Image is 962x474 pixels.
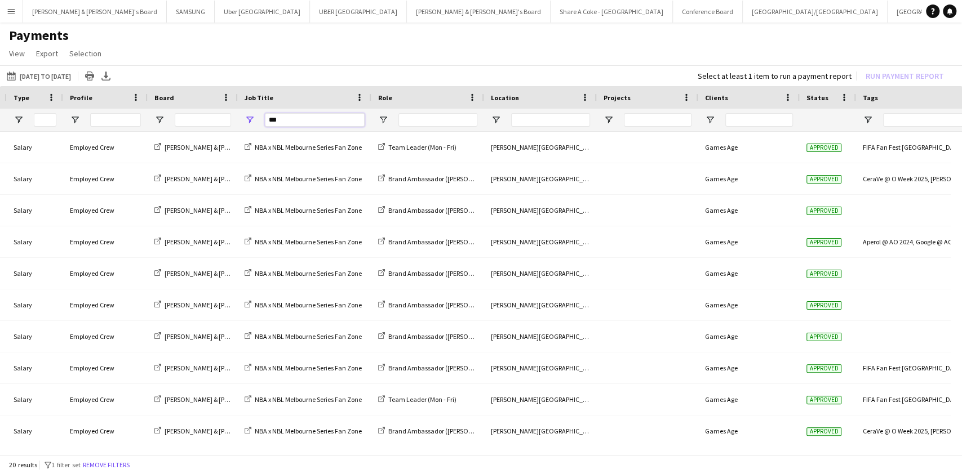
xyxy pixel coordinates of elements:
[705,143,738,151] span: Games Age
[245,364,362,372] a: NBA x NBL Melbourne Series Fan Zone
[806,301,841,310] span: Approved
[7,321,63,352] div: Salary
[63,258,148,289] div: Employed Crew
[484,226,597,257] div: [PERSON_NAME][GEOGRAPHIC_DATA], [GEOGRAPHIC_DATA]
[265,113,365,127] input: Job Title Filter Input
[63,289,148,320] div: Employed Crew
[378,269,498,278] a: Brand Ambassador ([PERSON_NAME])
[165,332,290,341] span: [PERSON_NAME] & [PERSON_NAME]'s Board
[7,384,63,415] div: Salary
[806,364,841,373] span: Approved
[165,175,290,183] span: [PERSON_NAME] & [PERSON_NAME]'s Board
[154,364,290,372] a: [PERSON_NAME] & [PERSON_NAME]'s Board
[378,332,498,341] a: Brand Ambassador ([PERSON_NAME])
[34,113,56,127] input: Type Filter Input
[705,301,738,309] span: Games Age
[255,332,362,341] span: NBA x NBL Melbourne Series Fan Zone
[705,175,738,183] span: Games Age
[705,332,738,341] span: Games Age
[154,301,290,309] a: [PERSON_NAME] & [PERSON_NAME]'s Board
[484,258,597,289] div: [PERSON_NAME][GEOGRAPHIC_DATA], [GEOGRAPHIC_DATA]
[407,1,551,23] button: [PERSON_NAME] & [PERSON_NAME]'s Board
[398,113,477,127] input: Role Filter Input
[806,238,841,247] span: Approved
[245,238,362,246] a: NBA x NBL Melbourne Series Fan Zone
[63,132,148,163] div: Employed Crew
[484,195,597,226] div: [PERSON_NAME][GEOGRAPHIC_DATA], [GEOGRAPHIC_DATA]
[65,46,106,61] a: Selection
[484,132,597,163] div: [PERSON_NAME][GEOGRAPHIC_DATA], [GEOGRAPHIC_DATA]
[705,115,715,125] button: Open Filter Menu
[378,301,498,309] a: Brand Ambassador ([PERSON_NAME])
[245,332,362,341] a: NBA x NBL Melbourne Series Fan Zone
[165,427,290,435] span: [PERSON_NAME] & [PERSON_NAME]'s Board
[7,195,63,226] div: Salary
[175,113,231,127] input: Board Filter Input
[14,93,29,102] span: Type
[484,321,597,352] div: [PERSON_NAME][GEOGRAPHIC_DATA], [GEOGRAPHIC_DATA]
[99,69,113,83] app-action-btn: Export XLSX
[388,427,498,435] span: Brand Ambassador ([PERSON_NAME])
[9,48,25,59] span: View
[154,115,165,125] button: Open Filter Menu
[165,206,290,214] span: [PERSON_NAME] & [PERSON_NAME]'s Board
[5,69,73,83] button: [DATE] to [DATE]
[388,395,456,404] span: Team Leader (Mon - Fri)
[255,269,362,278] span: NBA x NBL Melbourne Series Fan Zone
[36,48,58,59] span: Export
[806,333,841,341] span: Approved
[245,395,362,404] a: NBA x NBL Melbourne Series Fan Zone
[5,46,29,61] a: View
[70,115,80,125] button: Open Filter Menu
[378,364,498,372] a: Brand Ambassador ([PERSON_NAME])
[165,238,290,246] span: [PERSON_NAME] & [PERSON_NAME]'s Board
[725,113,793,127] input: Clients Filter Input
[215,1,310,23] button: Uber [GEOGRAPHIC_DATA]
[378,238,498,246] a: Brand Ambassador ([PERSON_NAME])
[63,415,148,446] div: Employed Crew
[245,269,362,278] a: NBA x NBL Melbourne Series Fan Zone
[378,206,498,214] a: Brand Ambassador ([PERSON_NAME])
[388,269,498,278] span: Brand Ambassador ([PERSON_NAME])
[378,143,456,151] a: Team Leader (Mon - Fri)
[7,163,63,194] div: Salary
[705,93,728,102] span: Clients
[624,113,691,127] input: Projects Filter Input
[154,206,290,214] a: [PERSON_NAME] & [PERSON_NAME]'s Board
[743,1,888,23] button: [GEOGRAPHIC_DATA]/[GEOGRAPHIC_DATA]
[378,427,498,435] a: Brand Ambassador ([PERSON_NAME])
[7,289,63,320] div: Salary
[255,301,362,309] span: NBA x NBL Melbourne Series Fan Zone
[255,364,362,372] span: NBA x NBL Melbourne Series Fan Zone
[7,226,63,257] div: Salary
[705,269,738,278] span: Games Age
[863,93,878,102] span: Tags
[806,144,841,152] span: Approved
[32,46,63,61] a: Export
[245,427,362,435] a: NBA x NBL Melbourne Series Fan Zone
[698,71,852,81] div: Select at least 1 item to run a payment report
[63,352,148,383] div: Employed Crew
[378,175,498,183] a: Brand Ambassador ([PERSON_NAME])
[705,206,738,214] span: Games Age
[604,93,631,102] span: Projects
[167,1,215,23] button: SAMSUNG
[245,93,273,102] span: Job Title
[806,427,841,436] span: Approved
[705,364,738,372] span: Games Age
[511,113,590,127] input: Location Filter Input
[705,427,738,435] span: Games Age
[378,395,456,404] a: Team Leader (Mon - Fri)
[551,1,673,23] button: Share A Coke - [GEOGRAPHIC_DATA]
[154,238,290,246] a: [PERSON_NAME] & [PERSON_NAME]'s Board
[388,238,498,246] span: Brand Ambassador ([PERSON_NAME])
[491,93,519,102] span: Location
[81,459,132,471] button: Remove filters
[604,115,614,125] button: Open Filter Menu
[806,270,841,278] span: Approved
[70,93,92,102] span: Profile
[388,332,498,341] span: Brand Ambassador ([PERSON_NAME])
[806,175,841,184] span: Approved
[63,321,148,352] div: Employed Crew
[255,395,362,404] span: NBA x NBL Melbourne Series Fan Zone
